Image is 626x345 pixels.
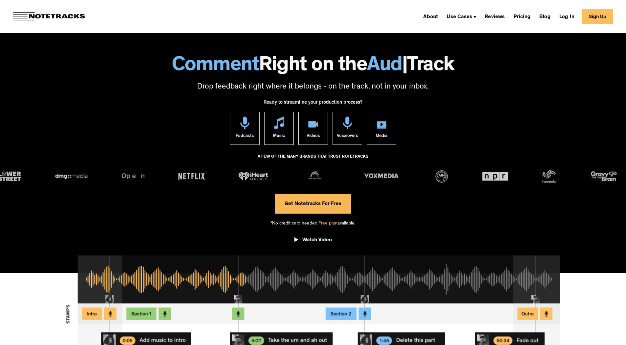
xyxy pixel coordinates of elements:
[537,11,553,22] a: Blog
[318,221,337,226] span: Free plan
[294,232,332,251] a: open lightbox
[447,14,472,20] div: Use Cases
[7,82,619,93] p: Drop feedback right where it belongs - on the track, not in your inbox.
[511,11,533,22] a: Pricing
[336,129,358,144] div: Voiceovers
[230,112,260,145] a: Podcasts
[264,96,362,112] div: Ready to streamline your production process?
[367,56,402,77] span: Aud
[298,112,328,145] a: Videos
[376,129,387,144] div: Media
[557,11,577,22] a: Log In
[7,56,619,77] h1: Right on the Track
[444,11,479,22] div: Use Cases
[270,213,356,232] div: *No credit card needed. available.
[172,56,259,77] span: Comment
[302,237,332,244] div: Watch Video
[306,129,320,144] div: Videos
[264,112,294,145] a: Music
[273,129,285,144] div: Music
[482,11,507,22] a: Reviews
[582,9,613,24] a: Sign Up
[236,129,254,144] div: Podcasts
[402,56,407,77] span: |
[275,194,351,213] a: Get Notetracks For Free
[367,112,396,145] a: Media
[258,151,368,169] div: A FEW OF THE MANY BRANDS THAT TRUST NOTETRACKS
[421,11,441,22] a: About
[333,112,362,145] a: Voiceovers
